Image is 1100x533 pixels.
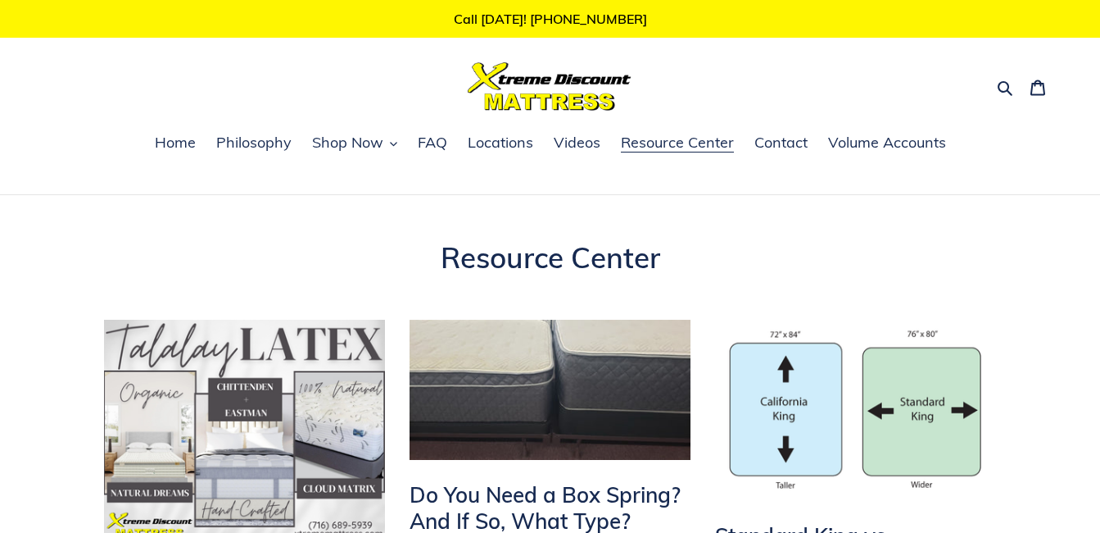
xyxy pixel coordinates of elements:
img: Xtreme Discount Mattress [468,62,631,111]
span: Videos [554,133,600,153]
span: FAQ [418,133,447,153]
button: Shop Now [304,131,405,156]
span: Shop Now [312,133,383,153]
a: Volume Accounts [820,131,954,156]
h2: Do You Need a Box Spring? And If So, What Type? [410,482,690,533]
span: Philosophy [216,133,292,153]
a: Contact [746,131,816,156]
a: Home [147,131,204,156]
a: FAQ [410,131,455,156]
a: Resource Center [613,131,742,156]
span: Resource Center [621,133,734,153]
span: Contact [754,133,808,153]
a: Do You Need a Box Spring? And If So, What Type? [410,320,690,533]
span: Home [155,133,196,153]
a: Philosophy [208,131,300,156]
a: Locations [459,131,541,156]
h1: Resource Center [104,240,997,275]
span: Locations [468,133,533,153]
a: Videos [545,131,609,156]
span: Volume Accounts [828,133,946,153]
